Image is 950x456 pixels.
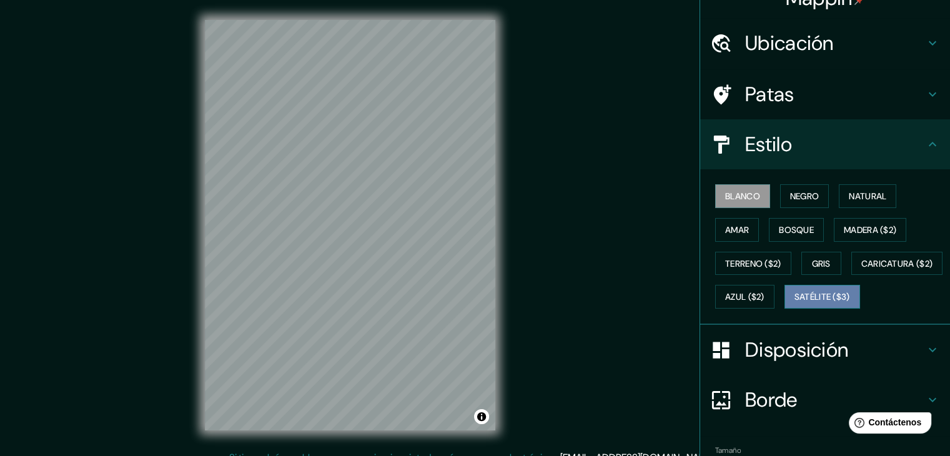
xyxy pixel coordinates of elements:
[715,285,774,309] button: Azul ($2)
[725,191,760,202] font: Blanco
[700,375,950,425] div: Borde
[700,325,950,375] div: Disposición
[784,285,860,309] button: Satélite ($3)
[834,218,906,242] button: Madera ($2)
[851,252,943,275] button: Caricatura ($2)
[839,407,936,442] iframe: Lanzador de widgets de ayuda
[745,387,798,413] font: Borde
[715,184,770,208] button: Blanco
[745,337,848,363] font: Disposición
[779,224,814,235] font: Bosque
[715,218,759,242] button: Amar
[700,69,950,119] div: Patas
[839,184,896,208] button: Natural
[745,30,834,56] font: Ubicación
[474,409,489,424] button: Activar o desactivar atribución
[861,258,933,269] font: Caricatura ($2)
[725,224,749,235] font: Amar
[790,191,819,202] font: Negro
[715,445,741,455] font: Tamaño
[205,20,495,430] canvas: Mapa
[812,258,831,269] font: Gris
[725,292,764,303] font: Azul ($2)
[700,18,950,68] div: Ubicación
[849,191,886,202] font: Natural
[725,258,781,269] font: Terreno ($2)
[801,252,841,275] button: Gris
[844,224,896,235] font: Madera ($2)
[780,184,829,208] button: Negro
[794,292,850,303] font: Satélite ($3)
[745,131,792,157] font: Estilo
[769,218,824,242] button: Bosque
[700,119,950,169] div: Estilo
[715,252,791,275] button: Terreno ($2)
[745,81,794,107] font: Patas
